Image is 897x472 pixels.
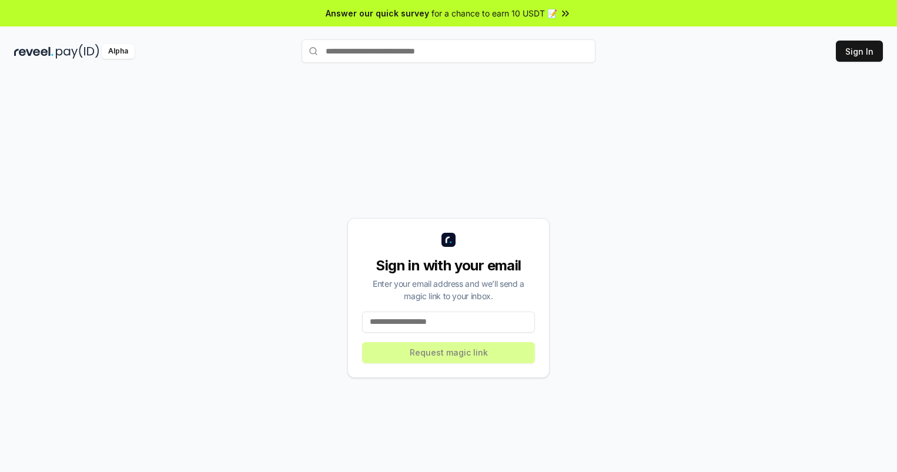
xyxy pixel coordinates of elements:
img: pay_id [56,44,99,59]
div: Alpha [102,44,135,59]
span: for a chance to earn 10 USDT 📝 [431,7,557,19]
button: Sign In [836,41,883,62]
div: Enter your email address and we’ll send a magic link to your inbox. [362,277,535,302]
span: Answer our quick survey [326,7,429,19]
div: Sign in with your email [362,256,535,275]
img: logo_small [441,233,456,247]
img: reveel_dark [14,44,53,59]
